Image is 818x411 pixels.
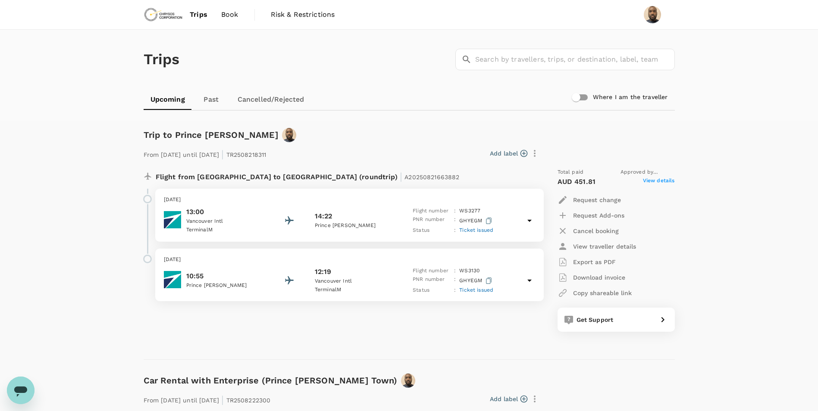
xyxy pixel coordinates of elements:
[221,148,224,160] span: |
[577,316,614,323] span: Get Support
[192,89,231,110] a: Past
[454,215,456,226] p: :
[144,89,192,110] a: Upcoming
[221,394,224,406] span: |
[454,267,456,275] p: :
[573,242,636,251] p: View traveller details
[164,255,535,264] p: [DATE]
[186,217,264,226] p: Vancouver Intl
[400,171,402,183] span: |
[558,168,584,177] span: Total paid
[475,49,675,70] input: Search by travellers, trips, or destination, label, team
[315,286,392,294] p: Terminal M
[558,177,596,187] p: AUD 451.81
[413,215,451,226] p: PNR number
[221,9,238,20] span: Book
[573,273,625,282] p: Download invoice
[186,207,264,217] p: 13:00
[271,9,335,20] span: Risk & Restrictions
[164,211,181,228] img: WestJet
[454,286,456,295] p: :
[593,93,668,102] h6: Where I am the traveller
[621,168,675,177] span: Approved by
[558,270,625,285] button: Download invoice
[164,196,535,204] p: [DATE]
[490,149,527,158] button: Add label
[573,196,621,204] p: Request change
[459,287,493,293] span: Ticket issued
[144,146,266,161] p: From [DATE] until [DATE] TR2508218311
[558,285,632,301] button: Copy shareable link
[454,275,456,286] p: :
[315,211,332,221] p: 14:22
[282,128,296,142] img: avatar-672a6ed309afb.jpeg
[7,377,34,404] iframe: Button to launch messaging window
[558,192,621,208] button: Request change
[156,168,460,184] p: Flight from [GEOGRAPHIC_DATA] to [GEOGRAPHIC_DATA] (roundtrip)
[144,374,398,387] h6: Car Rental with Enterprise (Prince [PERSON_NAME] Town)
[573,289,632,297] p: Copy shareable link
[459,227,493,233] span: Ticket issued
[164,271,181,288] img: WestJet
[558,208,624,223] button: Request Add-ons
[186,281,264,290] p: Prince [PERSON_NAME]
[454,207,456,215] p: :
[190,9,207,20] span: Trips
[490,395,527,403] button: Add label
[558,223,619,239] button: Cancel booking
[558,254,616,270] button: Export as PDF
[413,267,451,275] p: Flight number
[643,177,675,187] span: View details
[413,275,451,286] p: PNR number
[573,227,619,235] p: Cancel booking
[454,226,456,235] p: :
[144,5,183,24] img: Chrysos Corporation
[144,30,180,89] h1: Trips
[413,226,451,235] p: Status
[644,6,661,23] img: Adetunji Adewusi
[315,277,392,286] p: Vancouver Intl
[186,226,264,234] p: Terminal M
[459,215,494,226] p: GHYEGM
[404,174,459,181] span: A20250821663882
[573,211,624,220] p: Request Add-ons
[144,391,271,407] p: From [DATE] until [DATE] TR2508222300
[186,271,264,281] p: 10:55
[413,286,451,295] p: Status
[573,258,616,266] p: Export as PDF
[401,374,415,388] img: avatar-672a6ed309afb.jpeg
[413,207,451,215] p: Flight number
[315,221,392,230] p: Prince [PERSON_NAME]
[231,89,311,110] a: Cancelled/Rejected
[315,267,332,277] p: 12:19
[144,128,279,142] h6: Trip to Prince [PERSON_NAME]
[459,267,480,275] p: WS 3130
[558,239,636,254] button: View traveller details
[459,275,494,286] p: GHYEGM
[459,207,480,215] p: WS 3277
